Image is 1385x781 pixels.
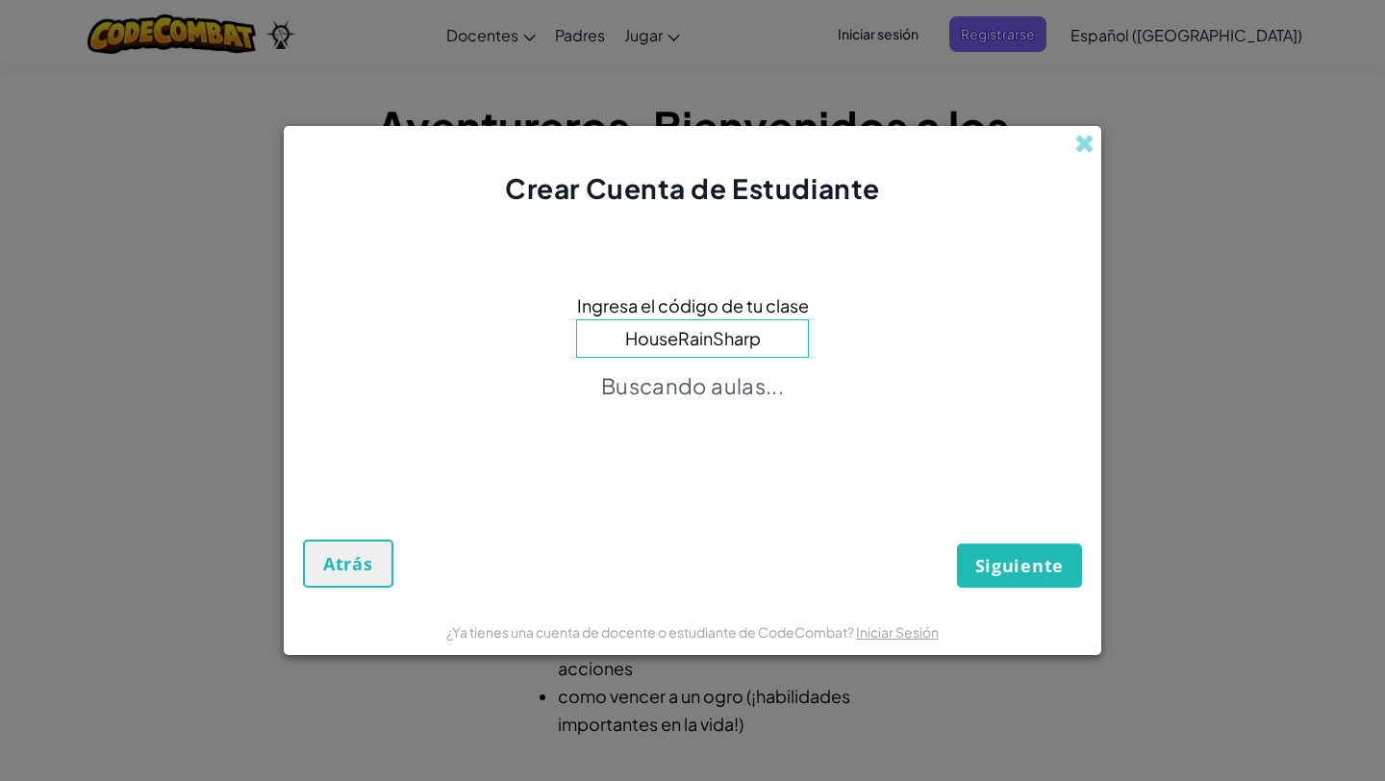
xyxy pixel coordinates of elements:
span: ¿Ya tienes una cuenta de docente o estudiante de CodeCombat? [446,623,856,641]
p: Buscando aulas... [601,372,784,399]
span: Atrás [323,552,373,575]
button: Atrás [303,540,393,588]
span: Siguiente [975,554,1064,577]
span: Ingresa el código de tu clase [577,291,809,319]
a: Iniciar Sesión [856,623,939,641]
button: Siguiente [957,543,1082,588]
span: Crear Cuenta de Estudiante [505,171,880,205]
